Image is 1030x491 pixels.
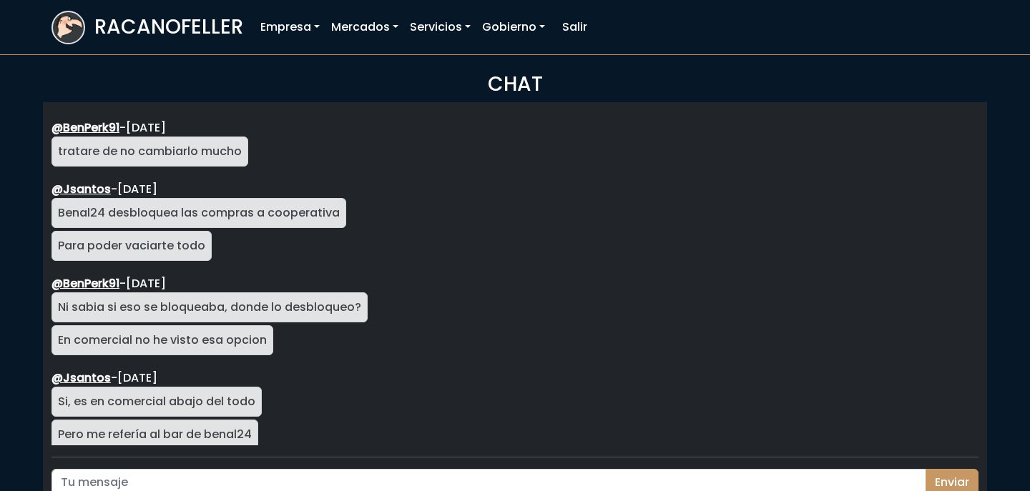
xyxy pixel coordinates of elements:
a: Gobierno [476,13,551,41]
h3: CHAT [51,72,978,96]
div: tratare de no cambiarlo mucho [51,137,248,167]
span: sábado, mayo 10, 2025 9:17 PM [117,181,157,197]
div: - [51,119,973,137]
h3: RACANOFELLER [94,15,243,39]
a: @Jsantos [51,181,111,197]
div: - [51,370,973,387]
span: sábado, mayo 10, 2025 8:16 PM [126,119,166,136]
div: Ni sabia si eso se bloqueaba, donde lo desbloqueo? [51,292,368,322]
div: Para poder vaciarte todo [51,231,212,261]
a: Empresa [255,13,325,41]
a: Mercados [325,13,404,41]
a: @BenPerk91 [51,119,119,136]
div: En comercial no he visto esa opcion [51,325,273,355]
span: domingo, mayo 11, 2025 3:52 AM [126,275,166,292]
div: - [51,181,973,198]
a: Salir [556,13,593,41]
a: @Jsantos [51,370,111,386]
span: domingo, mayo 11, 2025 9:29 PM [117,370,157,386]
div: - [51,275,973,292]
img: logoracarojo.png [53,12,84,39]
a: @BenPerk91 [51,275,119,292]
div: Si, es en comercial abajo del todo [51,387,262,417]
div: Benal24 desbloquea las compras a cooperativa [51,198,346,228]
a: Servicios [404,13,476,41]
a: RACANOFELLER [51,7,243,48]
div: Pero me refería al bar de benal24 [51,420,258,450]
